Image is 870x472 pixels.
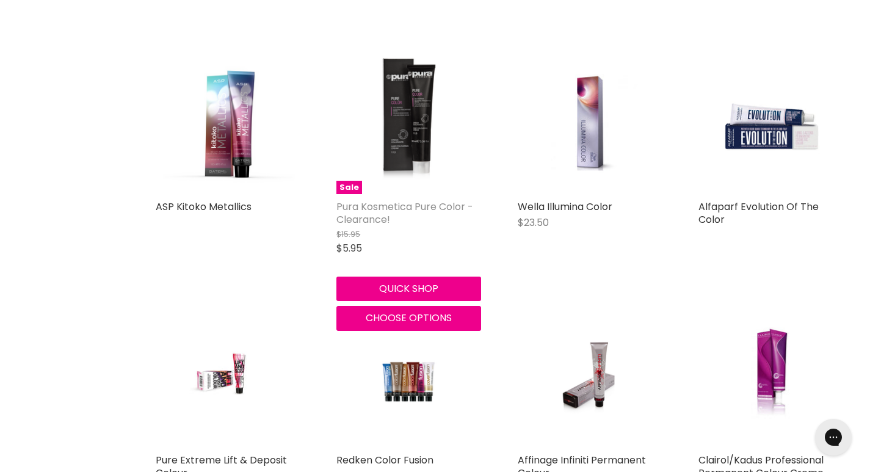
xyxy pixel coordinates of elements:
[336,303,480,448] a: Redken Color Fusion
[518,303,662,448] a: Affinage Infiniti Permanent Colour
[542,303,637,448] img: Affinage Infiniti Permanent Colour
[366,311,452,325] span: Choose options
[156,303,300,448] a: Pure Extreme Lift & Deposit Colour
[156,200,252,214] a: ASP Kitoko Metallics
[336,453,433,467] a: Redken Color Fusion
[361,303,457,448] img: Redken Color Fusion
[336,181,362,195] span: Sale
[336,200,473,227] a: Pura Kosmetica Pure Color - Clearance!
[518,50,662,194] a: Wella Illumina Color
[336,50,480,194] a: Pura Kosmetica Pure Color - Clearance!Sale
[156,51,300,194] img: ASP Kitoko Metallics
[518,216,549,230] span: $23.50
[156,50,300,194] a: ASP Kitoko Metallics
[361,50,457,194] img: Pura Kosmetica Pure Color - Clearance!
[698,200,819,227] a: Alfaparf Evolution Of The Color
[518,200,612,214] a: Wella Illumina Color
[542,50,638,194] img: Wella Illumina Color
[336,277,480,301] button: Quick shop
[698,303,843,448] a: Clairol/Kadus Professional Permanent Colour Creme
[809,415,858,460] iframe: Gorgias live chat messenger
[336,306,480,330] button: Choose options
[179,303,276,448] img: Pure Extreme Lift & Deposit Colour
[722,303,819,448] img: Clairol/Kadus Professional Permanent Colour Creme
[336,228,360,240] span: $15.95
[698,50,843,194] img: Alfaparf Evolution Of The Color
[336,241,362,255] span: $5.95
